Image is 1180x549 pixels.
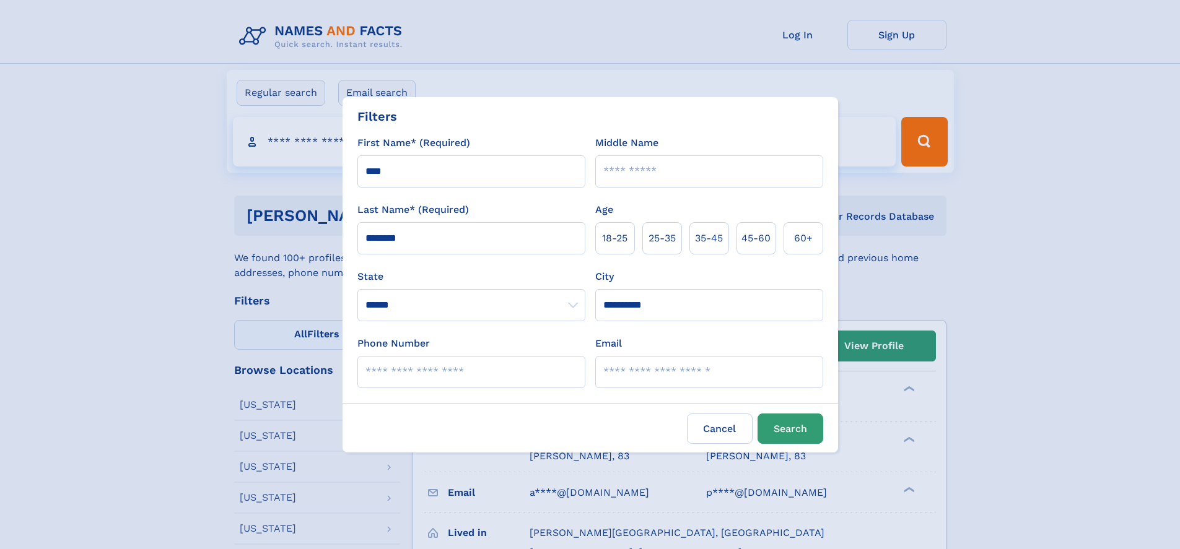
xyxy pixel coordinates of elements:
span: 35‑45 [695,231,723,246]
button: Search [758,413,823,444]
label: Phone Number [357,336,430,351]
label: Cancel [687,413,753,444]
label: Last Name* (Required) [357,202,469,217]
label: State [357,269,585,284]
div: Filters [357,107,397,126]
span: 45‑60 [741,231,771,246]
span: 25‑35 [649,231,676,246]
span: 18‑25 [602,231,627,246]
label: Middle Name [595,136,658,150]
label: Email [595,336,622,351]
label: City [595,269,614,284]
span: 60+ [794,231,813,246]
label: Age [595,202,613,217]
label: First Name* (Required) [357,136,470,150]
